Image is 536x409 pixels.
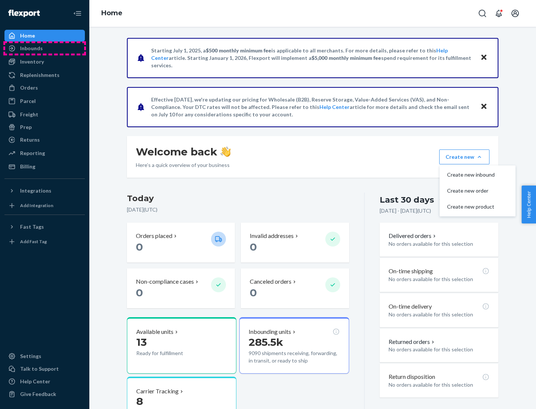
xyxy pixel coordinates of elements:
[20,136,40,144] div: Returns
[475,6,490,21] button: Open Search Box
[4,134,85,146] a: Returns
[136,328,173,336] p: Available units
[127,206,349,213] p: [DATE] ( UTC )
[4,121,85,133] a: Prep
[220,146,231,157] img: hand-wave emoji
[136,145,231,158] h1: Welcome back
[241,268,349,308] button: Canceled orders 0
[439,149,489,164] button: Create newCreate new inboundCreate new orderCreate new product
[491,6,506,21] button: Open notifications
[127,268,235,308] button: Non-compliance cases 0
[4,30,85,42] a: Home
[380,207,431,215] p: [DATE] - [DATE] ( UTC )
[4,363,85,375] a: Talk to Support
[319,104,350,110] a: Help Center
[20,187,51,194] div: Integrations
[4,376,85,387] a: Help Center
[20,123,32,131] div: Prep
[389,240,489,248] p: No orders available for this selection
[20,352,41,360] div: Settings
[127,193,349,204] h3: Today
[389,302,432,311] p: On-time delivery
[389,338,436,346] p: Returned orders
[4,161,85,173] a: Billing
[4,109,85,120] a: Freight
[20,111,38,118] div: Freight
[441,183,514,199] button: Create new order
[95,3,128,24] ol: breadcrumbs
[20,238,47,245] div: Add Fast Tag
[20,32,35,39] div: Home
[20,149,45,157] div: Reporting
[249,336,283,348] span: 285.5k
[250,241,257,253] span: 0
[20,202,53,209] div: Add Integration
[136,232,172,240] p: Orders placed
[136,161,231,169] p: Here’s a quick overview of your business
[127,223,235,263] button: Orders placed 0
[20,58,44,65] div: Inventory
[136,387,179,396] p: Carrier Tracking
[479,102,489,112] button: Close
[151,47,473,69] p: Starting July 1, 2025, a is applicable to all merchants. For more details, please refer to this a...
[70,6,85,21] button: Close Navigation
[447,172,495,177] span: Create new inbound
[136,277,194,286] p: Non-compliance cases
[136,350,205,357] p: Ready for fulfillment
[101,9,122,17] a: Home
[250,277,291,286] p: Canceled orders
[20,365,59,373] div: Talk to Support
[20,223,44,231] div: Fast Tags
[8,10,40,17] img: Flexport logo
[206,47,271,54] span: $500 monthly minimum fee
[20,378,50,385] div: Help Center
[250,286,257,299] span: 0
[4,82,85,94] a: Orders
[441,199,514,215] button: Create new product
[389,373,435,381] p: Return disposition
[136,336,147,348] span: 13
[380,194,434,206] div: Last 30 days
[250,232,294,240] p: Invalid addresses
[239,317,349,374] button: Inbounding units285.5k9090 shipments receiving, forwarding, in transit, or ready to ship
[20,97,36,105] div: Parcel
[20,390,56,398] div: Give Feedback
[389,346,489,353] p: No orders available for this selection
[389,311,489,318] p: No orders available for this selection
[441,167,514,183] button: Create new inbound
[389,232,437,240] button: Delivered orders
[447,204,495,209] span: Create new product
[447,188,495,193] span: Create new order
[241,223,349,263] button: Invalid addresses 0
[4,236,85,248] a: Add Fast Tag
[479,52,489,63] button: Close
[151,96,473,118] p: Effective [DATE], we're updating our pricing for Wholesale (B2B), Reserve Storage, Value-Added Se...
[521,186,536,223] button: Help Center
[312,55,381,61] span: $5,000 monthly minimum fee
[4,95,85,107] a: Parcel
[249,328,291,336] p: Inbounding units
[20,45,43,52] div: Inbounds
[389,381,489,389] p: No orders available for this selection
[4,42,85,54] a: Inbounds
[20,84,38,91] div: Orders
[4,69,85,81] a: Replenishments
[4,221,85,233] button: Fast Tags
[389,267,433,276] p: On-time shipping
[4,147,85,159] a: Reporting
[4,200,85,212] a: Add Integration
[4,350,85,362] a: Settings
[249,350,339,364] p: 9090 shipments receiving, forwarding, in transit, or ready to ship
[136,241,143,253] span: 0
[127,317,236,374] button: Available units13Ready for fulfillment
[20,71,60,79] div: Replenishments
[4,388,85,400] button: Give Feedback
[136,395,143,408] span: 8
[4,185,85,197] button: Integrations
[389,276,489,283] p: No orders available for this selection
[508,6,523,21] button: Open account menu
[136,286,143,299] span: 0
[20,163,35,170] div: Billing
